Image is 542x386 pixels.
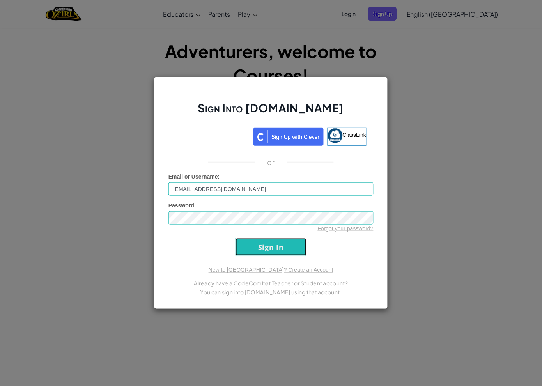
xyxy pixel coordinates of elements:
[168,173,220,181] label: :
[168,288,374,297] p: You can sign into [DOMAIN_NAME] using that account.
[253,128,324,146] img: clever_sso_button@2x.png
[328,128,343,143] img: classlink-logo-small.png
[168,101,374,123] h2: Sign Into [DOMAIN_NAME]
[168,202,194,209] span: Password
[172,127,253,144] iframe: Botón de Acceder con Google
[236,238,306,256] input: Sign In
[168,278,374,288] p: Already have a CodeCombat Teacher or Student account?
[267,158,275,167] p: or
[209,267,333,273] a: New to [GEOGRAPHIC_DATA]? Create an Account
[318,225,374,232] a: Forgot your password?
[343,132,367,138] span: ClassLink
[168,174,218,180] span: Email or Username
